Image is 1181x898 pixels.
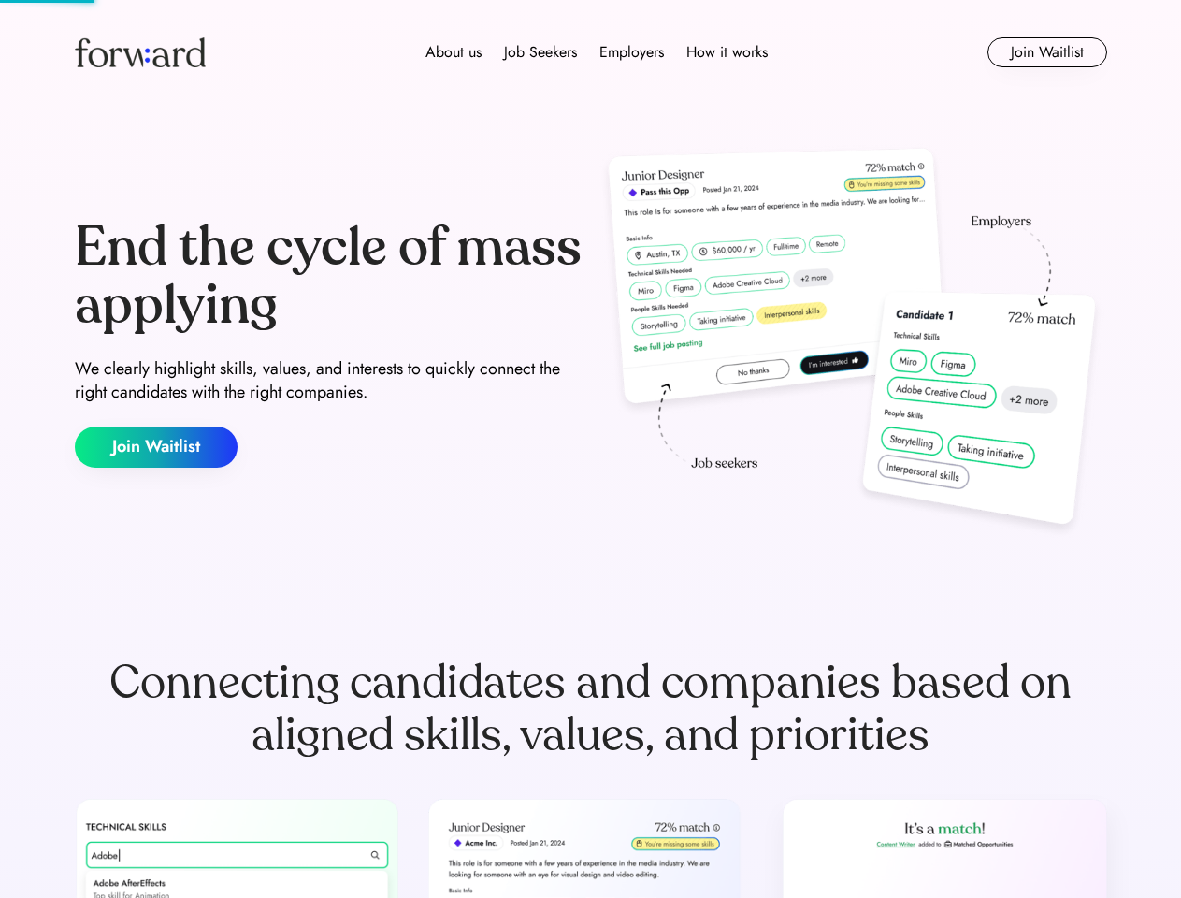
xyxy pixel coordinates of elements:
button: Join Waitlist [987,37,1107,67]
div: End the cycle of mass applying [75,219,583,334]
div: Connecting candidates and companies based on aligned skills, values, and priorities [75,657,1107,761]
div: Employers [599,41,664,64]
img: hero-image.png [598,142,1107,544]
div: Job Seekers [504,41,577,64]
div: How it works [686,41,768,64]
div: We clearly highlight skills, values, and interests to quickly connect the right candidates with t... [75,357,583,404]
div: About us [425,41,482,64]
button: Join Waitlist [75,427,238,468]
img: Forward logo [75,37,206,67]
